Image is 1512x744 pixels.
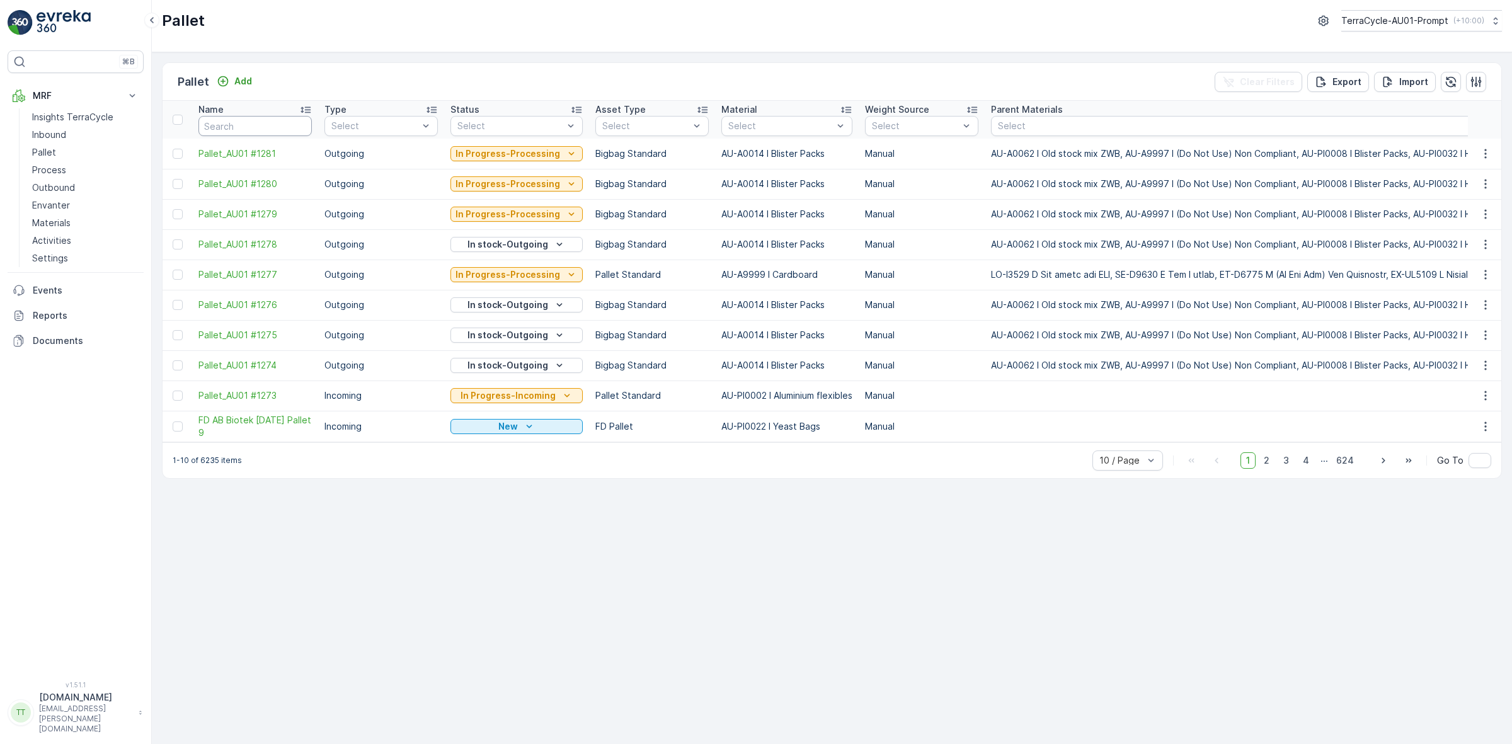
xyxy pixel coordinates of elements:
[1341,14,1448,27] p: TerraCycle-AU01-Prompt
[32,181,75,194] p: Outbound
[32,234,71,247] p: Activities
[173,455,242,466] p: 1-10 of 6235 items
[198,238,312,251] a: Pallet_AU01 #1278
[27,108,144,126] a: Insights TerraCycle
[173,391,183,401] div: Toggle Row Selected
[1399,76,1428,88] p: Import
[602,120,689,132] p: Select
[455,208,560,220] p: In Progress-Processing
[595,147,709,160] p: Bigbag Standard
[450,237,583,252] button: In stock-Outgoing
[32,111,113,123] p: Insights TerraCycle
[198,208,312,220] span: Pallet_AU01 #1279
[162,11,205,31] p: Pallet
[1240,76,1295,88] p: Clear Filters
[1341,10,1502,31] button: TerraCycle-AU01-Prompt(+10:00)
[595,103,646,116] p: Asset Type
[27,126,144,144] a: Inbound
[467,359,548,372] p: In stock-Outgoing
[27,161,144,179] a: Process
[450,176,583,192] button: In Progress-Processing
[721,147,852,160] p: AU-A0014 I Blister Packs
[173,209,183,219] div: Toggle Row Selected
[1331,452,1360,469] span: 624
[865,238,978,251] p: Manual
[721,103,757,116] p: Material
[198,116,312,136] input: Search
[455,268,560,281] p: In Progress-Processing
[198,147,312,160] a: Pallet_AU01 #1281
[865,147,978,160] p: Manual
[872,120,959,132] p: Select
[324,238,438,251] p: Outgoing
[595,268,709,281] p: Pallet Standard
[198,103,224,116] p: Name
[595,299,709,311] p: Bigbag Standard
[173,421,183,432] div: Toggle Row Selected
[1258,452,1275,469] span: 2
[8,278,144,303] a: Events
[467,238,548,251] p: In stock-Outgoing
[32,217,71,229] p: Materials
[33,284,139,297] p: Events
[1215,72,1302,92] button: Clear Filters
[198,389,312,402] span: Pallet_AU01 #1273
[32,164,66,176] p: Process
[721,178,852,190] p: AU-A0014 I Blister Packs
[467,329,548,341] p: In stock-Outgoing
[33,309,139,322] p: Reports
[32,199,70,212] p: Envanter
[198,299,312,311] a: Pallet_AU01 #1276
[27,144,144,161] a: Pallet
[27,197,144,214] a: Envanter
[1437,454,1463,467] span: Go To
[721,420,852,433] p: AU-PI0022 I Yeast Bags
[1278,452,1295,469] span: 3
[173,149,183,159] div: Toggle Row Selected
[1320,452,1328,469] p: ...
[865,103,929,116] p: Weight Source
[728,120,833,132] p: Select
[39,691,132,704] p: [DOMAIN_NAME]
[324,178,438,190] p: Outgoing
[595,238,709,251] p: Bigbag Standard
[865,329,978,341] p: Manual
[865,268,978,281] p: Manual
[595,329,709,341] p: Bigbag Standard
[450,358,583,373] button: In stock-Outgoing
[721,208,852,220] p: AU-A0014 I Blister Packs
[173,360,183,370] div: Toggle Row Selected
[173,270,183,280] div: Toggle Row Selected
[8,10,33,35] img: logo
[198,178,312,190] a: Pallet_AU01 #1280
[455,178,560,190] p: In Progress-Processing
[198,414,312,439] span: FD AB Biotek [DATE] Pallet 9
[198,268,312,281] a: Pallet_AU01 #1277
[324,329,438,341] p: Outgoing
[198,359,312,372] span: Pallet_AU01 #1274
[865,389,978,402] p: Manual
[324,299,438,311] p: Outgoing
[39,704,132,734] p: [EMAIL_ADDRESS][PERSON_NAME][DOMAIN_NAME]
[1240,452,1256,469] span: 1
[173,179,183,189] div: Toggle Row Selected
[331,120,418,132] p: Select
[450,267,583,282] button: In Progress-Processing
[450,388,583,403] button: In Progress-Incoming
[324,359,438,372] p: Outgoing
[324,389,438,402] p: Incoming
[198,329,312,341] a: Pallet_AU01 #1275
[595,359,709,372] p: Bigbag Standard
[450,207,583,222] button: In Progress-Processing
[8,328,144,353] a: Documents
[324,268,438,281] p: Outgoing
[1374,72,1436,92] button: Import
[27,179,144,197] a: Outbound
[450,297,583,312] button: In stock-Outgoing
[450,419,583,434] button: New
[595,208,709,220] p: Bigbag Standard
[1453,16,1484,26] p: ( +10:00 )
